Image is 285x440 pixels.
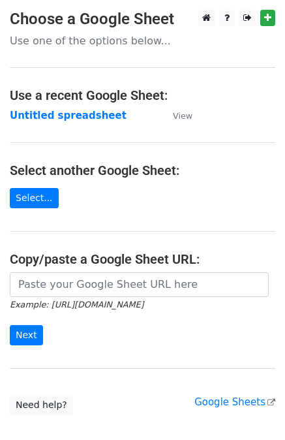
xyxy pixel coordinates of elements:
[160,110,192,121] a: View
[10,188,59,208] a: Select...
[10,272,269,297] input: Paste your Google Sheet URL here
[10,34,275,48] p: Use one of the options below...
[10,10,275,29] h3: Choose a Google Sheet
[10,87,275,103] h4: Use a recent Google Sheet:
[10,325,43,345] input: Next
[10,395,73,415] a: Need help?
[173,111,192,121] small: View
[10,300,143,309] small: Example: [URL][DOMAIN_NAME]
[10,110,127,121] a: Untitled spreadsheet
[10,251,275,267] h4: Copy/paste a Google Sheet URL:
[10,163,275,178] h4: Select another Google Sheet:
[194,396,275,408] a: Google Sheets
